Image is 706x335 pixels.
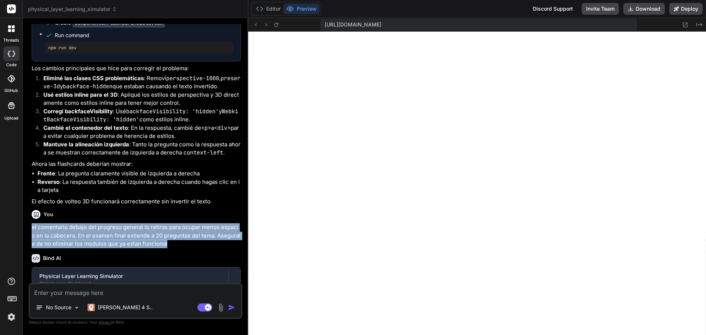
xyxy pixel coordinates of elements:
[38,170,241,178] li: : La pregunta claramente visible de izquierda a derecha
[43,124,241,140] p: : En la respuesta, cambié de a para evitar cualquier problema de herencia de estilos.
[43,108,113,115] strong: Corregí backfaceVisibility
[29,319,242,326] p: Always double-check its answers. Your in Bind
[39,281,221,286] div: Click to open Workbench
[5,311,18,323] img: settings
[201,124,211,132] code: <p>
[669,3,703,15] button: Deploy
[166,75,219,82] code: perspective-1000
[4,115,18,121] label: Upload
[63,83,113,90] code: backface-hidden
[43,74,241,91] p: : Removí , y que estaban causando el texto invertido.
[43,75,144,82] strong: Eliminé las clases CSS problemáticas
[98,304,153,311] p: [PERSON_NAME] 4 S..
[43,211,53,218] h6: You
[4,88,18,94] label: GitHub
[48,45,230,51] pre: npm run dev
[43,140,241,157] p: : Tanto la pregunta como la respuesta ahora se muestran correctamente de izquierda a derecha con .
[88,304,95,311] img: Claude 4 Sonnet
[38,178,60,185] strong: Reverso
[217,303,225,312] img: attachment
[43,91,118,98] strong: Usé estilos inline para el 3D
[3,37,19,43] label: threads
[55,19,165,26] div: Create
[38,170,55,177] strong: Frente
[325,21,381,28] span: [URL][DOMAIN_NAME]
[99,320,112,324] span: privacy
[43,91,241,107] p: : Apliqué los estilos de perspectiva y 3D directamente como estilos inline para tener mejor control.
[284,4,320,14] button: Preview
[126,108,219,115] code: backfaceVisibility: 'hidden'
[43,107,241,124] p: : Usé y como estilos inline.
[43,124,128,131] strong: Cambié el contenedor del texto
[228,304,235,311] img: icon
[28,6,117,13] span: physical_layer_learning_simulator
[32,223,241,248] p: el comentario debajo del progreso general lo retiras para ocupar menos espacio en la cabecera. En...
[623,3,665,15] button: Download
[253,4,284,14] button: Editor
[6,62,17,68] label: code
[55,32,233,39] span: Run command
[582,3,619,15] button: Invite Team
[39,272,221,280] div: Physical Layer Learning Simulator
[46,304,71,311] p: No Source
[38,178,241,195] li: : La respuesta también de izquierda a derecha cuando hagas clic en la tarjeta
[32,267,228,292] button: Physical Layer Learning SimulatorClick to open Workbench
[32,64,241,73] p: Los cambios principales que hice para corregir el problema:
[74,304,80,311] img: Pick Models
[214,124,231,132] code: <div>
[32,160,241,168] p: Ahora las flashcards deberían mostrar:
[193,149,223,156] code: text-left
[32,197,241,206] p: El efecto de volteo 3D funcionará correctamente sin invertir el texto.
[43,141,129,148] strong: Mantuve la alineación izquierda
[43,254,61,262] h6: Bind AI
[528,3,577,15] div: Discord Support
